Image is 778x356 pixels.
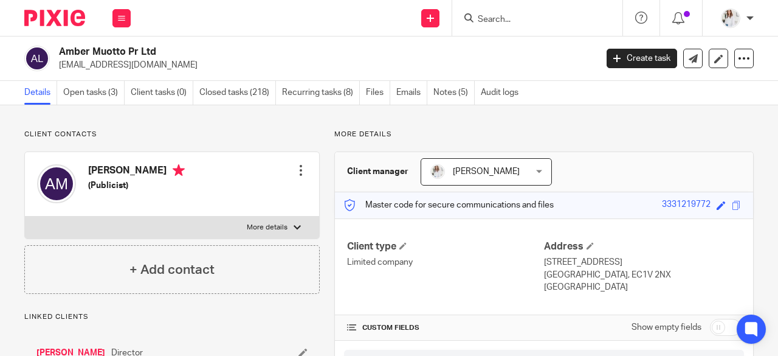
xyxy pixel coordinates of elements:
a: Audit logs [481,81,525,105]
a: Closed tasks (218) [199,81,276,105]
a: Details [24,81,57,105]
h4: + Add contact [129,260,215,279]
p: [EMAIL_ADDRESS][DOMAIN_NAME] [59,59,588,71]
h4: Client type [347,240,544,253]
img: Daisy.JPG [721,9,740,28]
a: Files [366,81,390,105]
img: svg%3E [37,164,76,203]
p: Client contacts [24,130,320,139]
i: Primary [173,164,185,176]
p: Master code for secure communications and files [344,199,554,211]
a: Notes (5) [433,81,475,105]
img: Daisy.JPG [430,164,445,179]
p: [GEOGRAPHIC_DATA] [544,281,741,293]
a: Emails [396,81,427,105]
p: [GEOGRAPHIC_DATA], EC1V 2NX [544,269,741,281]
p: Linked clients [24,312,320,322]
h4: [PERSON_NAME] [88,164,185,180]
p: Limited company [347,256,544,268]
a: Create task [607,49,677,68]
input: Search [477,15,586,26]
img: Pixie [24,10,85,26]
a: Recurring tasks (8) [282,81,360,105]
h5: (Publicist) [88,180,185,192]
img: svg%3E [24,46,50,71]
h4: CUSTOM FIELDS [347,323,544,333]
a: Open tasks (3) [63,81,125,105]
h3: Client manager [347,166,408,178]
label: Show empty fields [632,321,701,333]
h2: Amber Muotto Pr Ltd [59,46,483,58]
div: 3331219772 [662,198,711,212]
span: [PERSON_NAME] [453,167,520,176]
p: More details [334,130,754,139]
a: Client tasks (0) [131,81,193,105]
h4: Address [544,240,741,253]
p: [STREET_ADDRESS] [544,256,741,268]
p: More details [247,223,287,232]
